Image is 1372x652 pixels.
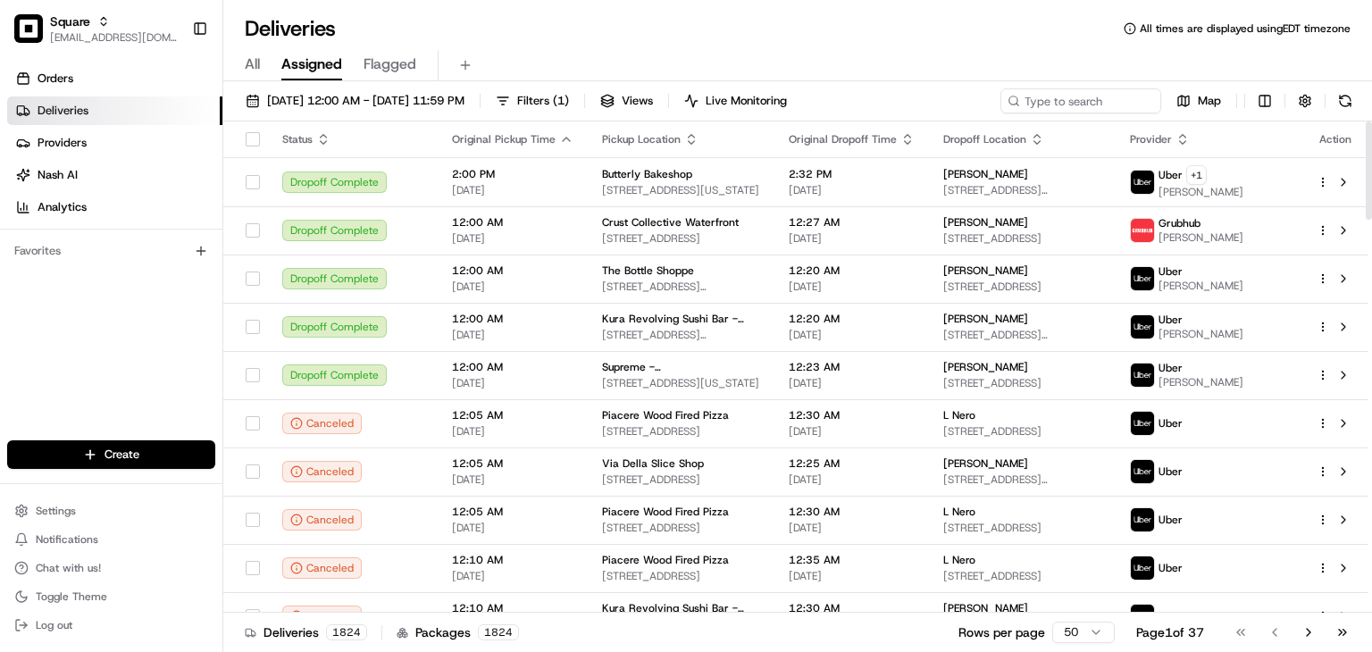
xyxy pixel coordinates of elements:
span: 12:05 AM [452,408,573,422]
input: Clear [46,115,295,134]
span: Nash AI [38,167,78,183]
span: 12:25 AM [789,456,915,471]
a: Deliveries [7,96,222,125]
button: Canceled [282,509,362,531]
span: Piacere Wood Fired Pizza [602,505,729,519]
span: [STREET_ADDRESS][PERSON_NAME] [943,472,1101,487]
img: uber-new-logo.jpeg [1131,315,1154,339]
span: [PERSON_NAME] [1159,327,1243,341]
img: 1736555255976-a54dd68f-1ca7-489b-9aae-adbdc363a1c4 [18,171,50,203]
span: 12:00 AM [452,263,573,278]
span: [PERSON_NAME] [1159,185,1243,199]
span: [PERSON_NAME] [943,215,1028,230]
span: [STREET_ADDRESS] [602,472,760,487]
span: Orders [38,71,73,87]
span: The Bottle Shoppe [602,263,694,278]
span: 12:00 AM [452,215,573,230]
button: Canceled [282,413,362,434]
span: 12:30 AM [789,601,915,615]
button: Square [50,13,90,30]
span: [PERSON_NAME] [943,263,1028,278]
span: [STREET_ADDRESS] [602,424,760,439]
span: Uber [1159,361,1183,375]
span: [PERSON_NAME] [1159,375,1243,389]
span: All [245,54,260,75]
span: Uber [1159,264,1183,279]
span: [DATE] [452,280,573,294]
h1: Deliveries [245,14,336,43]
span: [DATE] [789,280,915,294]
button: Settings [7,498,215,523]
div: 1824 [326,624,367,640]
span: [DATE] [452,376,573,390]
span: Dropoff Location [943,132,1026,146]
span: [DATE] [452,231,573,246]
span: [STREET_ADDRESS] [943,569,1101,583]
span: [STREET_ADDRESS][PERSON_NAME] [602,328,760,342]
button: Start new chat [304,176,325,197]
span: Settings [36,504,76,518]
span: Knowledge Base [36,259,137,277]
span: Status [282,132,313,146]
p: Rows per page [958,623,1045,641]
span: All times are displayed using EDT timezone [1140,21,1351,36]
span: ( 1 ) [553,93,569,109]
button: Views [592,88,661,113]
img: uber-new-logo.jpeg [1131,267,1154,290]
span: [STREET_ADDRESS][US_STATE] [602,183,760,197]
span: [STREET_ADDRESS] [943,231,1101,246]
div: Favorites [7,237,215,265]
div: Packages [397,623,519,641]
span: 12:05 AM [452,456,573,471]
span: Uber [1159,561,1183,575]
span: [PERSON_NAME] [1159,230,1243,245]
a: Nash AI [7,161,222,189]
div: 1824 [478,624,519,640]
a: Providers [7,129,222,157]
button: Live Monitoring [676,88,795,113]
span: Uber [1159,609,1183,623]
img: Square [14,14,43,43]
img: uber-new-logo.jpeg [1131,460,1154,483]
p: Welcome 👋 [18,71,325,100]
span: 12:23 AM [789,360,915,374]
span: [DATE] 12:00 AM - [DATE] 11:59 PM [267,93,464,109]
span: Assigned [281,54,342,75]
img: uber-new-logo.jpeg [1131,556,1154,580]
span: [DATE] [789,569,915,583]
span: Kura Revolving Sushi Bar - [GEOGRAPHIC_DATA] [602,601,760,615]
span: Flagged [364,54,416,75]
span: [DATE] [789,376,915,390]
span: 12:20 AM [789,312,915,326]
span: 12:30 AM [789,505,915,519]
img: uber-new-logo.jpeg [1131,364,1154,387]
button: +1 [1186,165,1207,185]
span: [STREET_ADDRESS] [943,424,1101,439]
div: 📗 [18,261,32,275]
span: Supreme - [GEOGRAPHIC_DATA] [602,360,760,374]
button: Create [7,440,215,469]
input: Type to search [1000,88,1161,113]
span: [PERSON_NAME] [1159,279,1243,293]
span: Uber [1159,464,1183,479]
a: Orders [7,64,222,93]
button: Canceled [282,461,362,482]
button: Chat with us! [7,556,215,581]
div: We're available if you need us! [61,188,226,203]
span: Pickup Location [602,132,681,146]
span: Crust Collective Waterfront [602,215,739,230]
button: Canceled [282,557,362,579]
span: [DATE] [789,183,915,197]
span: Kura Revolving Sushi Bar - [GEOGRAPHIC_DATA] [602,312,760,326]
div: Action [1317,132,1354,146]
span: 2:32 PM [789,167,915,181]
span: [DATE] [789,424,915,439]
span: 12:27 AM [789,215,915,230]
span: Grubhub [1159,216,1200,230]
span: Toggle Theme [36,589,107,604]
div: Page 1 of 37 [1136,623,1204,641]
span: Notifications [36,532,98,547]
button: [DATE] 12:00 AM - [DATE] 11:59 PM [238,88,473,113]
span: 12:10 AM [452,601,573,615]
